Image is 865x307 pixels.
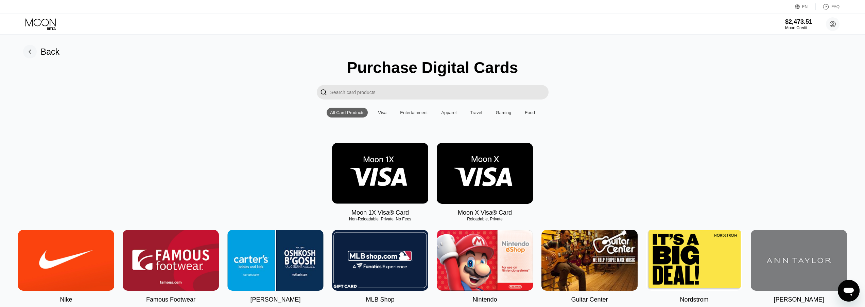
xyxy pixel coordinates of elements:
[571,296,608,303] div: Guitar Center
[351,209,409,216] div: Moon 1X Visa® Card
[317,85,330,100] div: 
[378,110,386,115] div: Visa
[327,108,368,118] div: All Card Products
[60,296,72,303] div: Nike
[366,296,394,303] div: MLB Shop
[330,110,364,115] div: All Card Products
[441,110,456,115] div: Apparel
[680,296,708,303] div: Nordstrom
[785,18,812,25] div: $2,473.51
[437,217,533,221] div: Reloadable, Private
[492,108,515,118] div: Gaming
[467,108,486,118] div: Travel
[375,108,390,118] div: Visa
[831,4,840,9] div: FAQ
[347,58,518,77] div: Purchase Digital Cards
[472,296,497,303] div: Nintendo
[802,4,808,9] div: EN
[332,217,428,221] div: Non-Reloadable, Private, No Fees
[496,110,512,115] div: Gaming
[525,110,535,115] div: Food
[816,3,840,10] div: FAQ
[250,296,300,303] div: [PERSON_NAME]
[521,108,538,118] div: Food
[41,47,60,57] div: Back
[23,45,60,58] div: Back
[438,108,460,118] div: Apparel
[397,108,431,118] div: Entertainment
[785,25,812,30] div: Moon Credit
[458,209,512,216] div: Moon X Visa® Card
[470,110,482,115] div: Travel
[330,85,549,100] input: Search card products
[146,296,195,303] div: Famous Footwear
[785,18,812,30] div: $2,473.51Moon Credit
[400,110,428,115] div: Entertainment
[838,280,860,302] iframe: Кнопка запуска окна обмена сообщениями
[320,88,327,96] div: 
[795,3,816,10] div: EN
[774,296,824,303] div: [PERSON_NAME]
